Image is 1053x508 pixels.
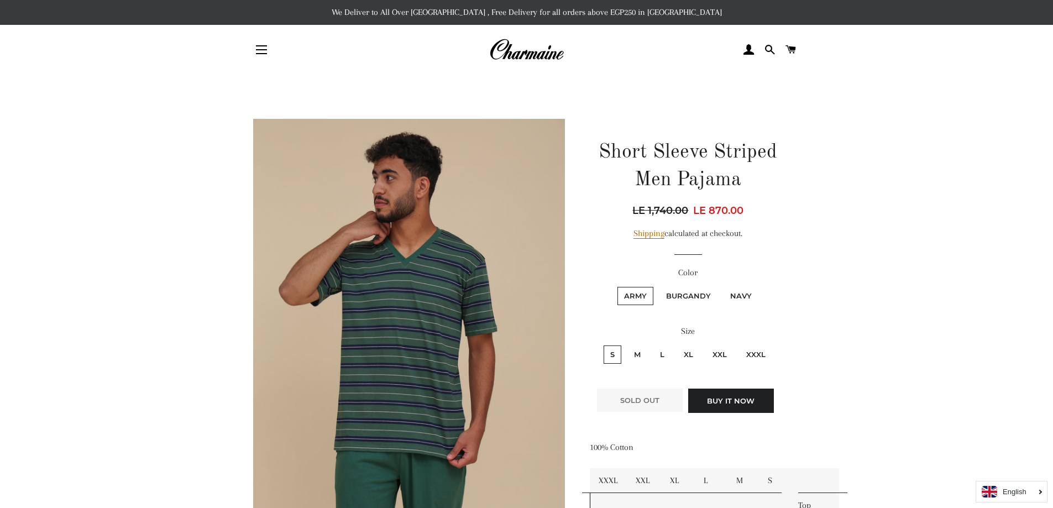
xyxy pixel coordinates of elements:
label: Size [590,324,786,338]
td: M [728,468,759,493]
label: Army [617,287,653,305]
label: M [627,345,647,364]
label: Color [590,266,786,280]
span: LE 870.00 [693,205,743,217]
label: Burgandy [659,287,717,305]
label: XL [677,345,700,364]
span: Sold Out [620,396,659,405]
label: S [604,345,621,364]
button: Buy it now [688,389,774,413]
label: Navy [724,287,758,305]
td: L [695,468,728,493]
label: XXL [706,345,734,364]
td: S [759,468,790,493]
td: XXXL [590,468,627,493]
td: XXL [627,468,662,493]
div: calculated at checkout. [590,227,786,240]
img: Charmaine Egypt [489,38,564,62]
h1: Short Sleeve Striped Men Pajama [590,139,786,195]
label: XXXL [740,345,772,364]
label: L [653,345,671,364]
span: LE 1,740.00 [632,203,691,218]
i: English [1003,488,1026,495]
button: Sold Out [597,389,683,412]
a: English [982,486,1041,497]
a: Shipping [633,228,664,239]
p: 100% Cotton [590,441,786,454]
td: XL [662,468,695,493]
